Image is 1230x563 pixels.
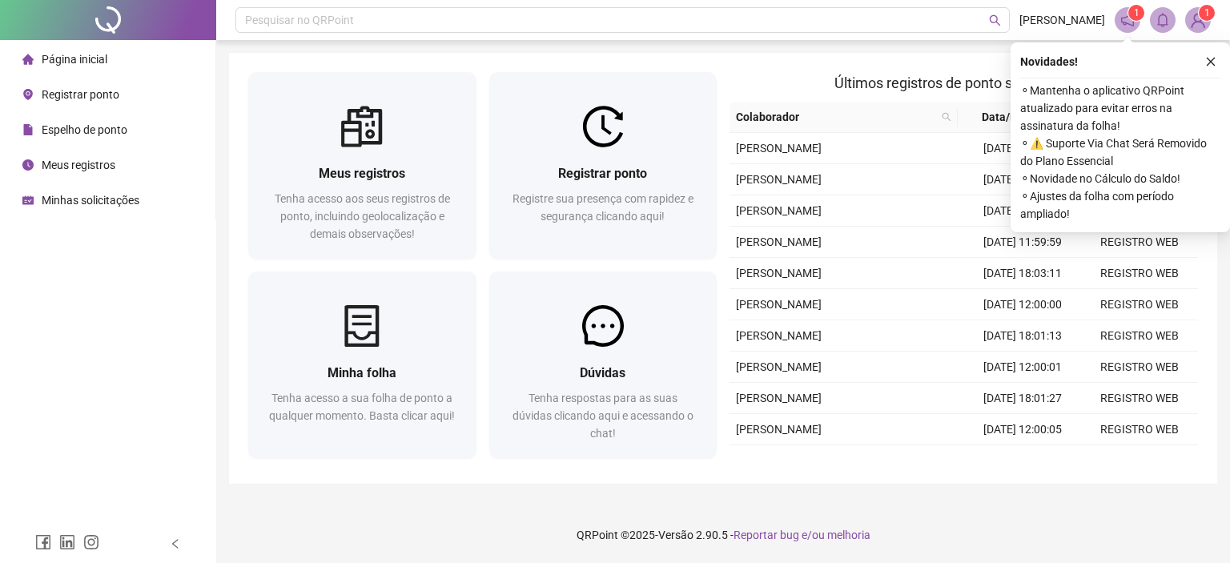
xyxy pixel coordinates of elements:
a: Minha folhaTenha acesso a sua folha de ponto a qualquer momento. Basta clicar aqui! [248,271,476,458]
span: [PERSON_NAME] [736,173,822,186]
a: DúvidasTenha respostas para as suas dúvidas clicando aqui e acessando o chat! [489,271,717,458]
span: clock-circle [22,159,34,171]
a: Registrar pontoRegistre sua presença com rapidez e segurança clicando aqui! [489,72,717,259]
span: file [22,124,34,135]
span: [PERSON_NAME] [736,329,822,342]
td: [DATE] 12:00:05 [964,414,1081,445]
span: environment [22,89,34,100]
footer: QRPoint © 2025 - 2.90.5 - [216,507,1230,563]
span: ⚬ Mantenha o aplicativo QRPoint atualizado para evitar erros na assinatura da folha! [1020,82,1220,135]
span: [PERSON_NAME] [736,360,822,373]
td: [DATE] 18:03:11 [964,258,1081,289]
span: Dúvidas [580,365,625,380]
td: REGISTRO WEB [1081,383,1198,414]
img: 91589 [1186,8,1210,32]
span: facebook [35,534,51,550]
td: [DATE] 18:04:06 [964,133,1081,164]
span: left [170,538,181,549]
span: [PERSON_NAME] [736,142,822,155]
span: 1 [1204,7,1210,18]
span: close [1205,56,1216,67]
span: Tenha respostas para as suas dúvidas clicando aqui e acessando o chat! [512,392,693,440]
span: Reportar bug e/ou melhoria [734,529,870,541]
span: 1 [1134,7,1140,18]
td: [DATE] 18:01:13 [964,320,1081,352]
span: home [22,54,34,65]
span: Registrar ponto [42,88,119,101]
span: Página inicial [42,53,107,66]
span: schedule [22,195,34,206]
span: Meus registros [319,166,405,181]
span: [PERSON_NAME] [1019,11,1105,29]
td: REGISTRO WEB [1081,258,1198,289]
span: search [989,14,1001,26]
span: Minhas solicitações [42,194,139,207]
td: REGISTRO WEB [1081,445,1198,477]
sup: Atualize o seu contato no menu Meus Dados [1199,5,1215,21]
span: Tenha acesso aos seus registros de ponto, incluindo geolocalização e demais observações! [275,192,450,240]
td: REGISTRO WEB [1081,227,1198,258]
span: ⚬ ⚠️ Suporte Via Chat Será Removido do Plano Essencial [1020,135,1220,170]
span: Minha folha [328,365,396,380]
th: Data/Hora [958,102,1071,133]
span: search [942,112,951,122]
td: REGISTRO WEB [1081,352,1198,383]
span: Novidades ! [1020,53,1078,70]
td: [DATE] 12:00:00 [964,289,1081,320]
span: [PERSON_NAME] [736,423,822,436]
span: Colaborador [736,108,935,126]
span: ⚬ Ajustes da folha com período ampliado! [1020,187,1220,223]
span: Registrar ponto [558,166,647,181]
td: [DATE] 11:59:59 [964,227,1081,258]
span: [PERSON_NAME] [736,298,822,311]
td: [DATE] 18:01:23 [964,445,1081,477]
td: REGISTRO WEB [1081,320,1198,352]
td: [DATE] 12:00:01 [964,352,1081,383]
span: [PERSON_NAME] [736,267,822,279]
span: [PERSON_NAME] [736,392,822,404]
td: REGISTRO WEB [1081,289,1198,320]
span: Espelho de ponto [42,123,127,136]
td: [DATE] 18:01:27 [964,383,1081,414]
span: Meus registros [42,159,115,171]
a: Meus registrosTenha acesso aos seus registros de ponto, incluindo geolocalização e demais observa... [248,72,476,259]
td: [DATE] 12:00:04 [964,164,1081,195]
span: search [939,105,955,129]
span: Últimos registros de ponto sincronizados [834,74,1093,91]
span: [PERSON_NAME] [736,204,822,217]
span: Registre sua presença com rapidez e segurança clicando aqui! [512,192,693,223]
td: REGISTRO WEB [1081,414,1198,445]
span: notification [1120,13,1135,27]
span: Versão [658,529,693,541]
span: bell [1156,13,1170,27]
span: ⚬ Novidade no Cálculo do Saldo! [1020,170,1220,187]
span: instagram [83,534,99,550]
sup: 1 [1128,5,1144,21]
span: Data/Hora [964,108,1052,126]
span: Tenha acesso a sua folha de ponto a qualquer momento. Basta clicar aqui! [269,392,455,422]
span: [PERSON_NAME] [736,235,822,248]
span: linkedin [59,534,75,550]
td: [DATE] 18:01:42 [964,195,1081,227]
